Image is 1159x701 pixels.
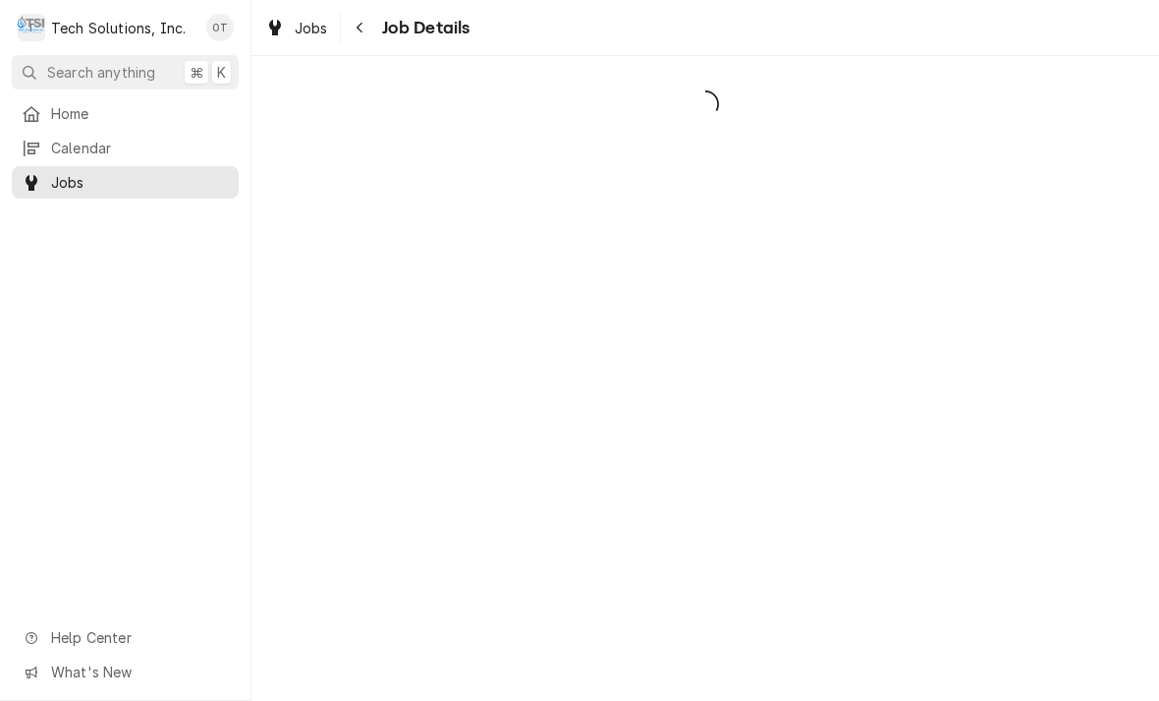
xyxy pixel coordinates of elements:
[345,12,376,43] button: Navigate back
[12,97,239,130] a: Home
[12,132,239,164] a: Calendar
[51,103,229,124] span: Home
[51,662,227,682] span: What's New
[51,172,229,193] span: Jobs
[257,12,336,44] a: Jobs
[18,14,45,41] div: T
[206,14,234,41] div: OT
[217,62,226,83] span: K
[251,84,1159,125] span: Loading...
[12,166,239,199] a: Jobs
[51,18,186,38] div: Tech Solutions, Inc.
[12,621,239,654] a: Go to Help Center
[12,55,239,89] button: Search anything⌘K
[376,15,470,41] span: Job Details
[190,62,203,83] span: ⌘
[18,14,45,41] div: Tech Solutions, Inc.'s Avatar
[47,62,155,83] span: Search anything
[12,656,239,688] a: Go to What's New
[206,14,234,41] div: Otis Tooley's Avatar
[51,138,229,158] span: Calendar
[51,627,227,648] span: Help Center
[295,18,328,38] span: Jobs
